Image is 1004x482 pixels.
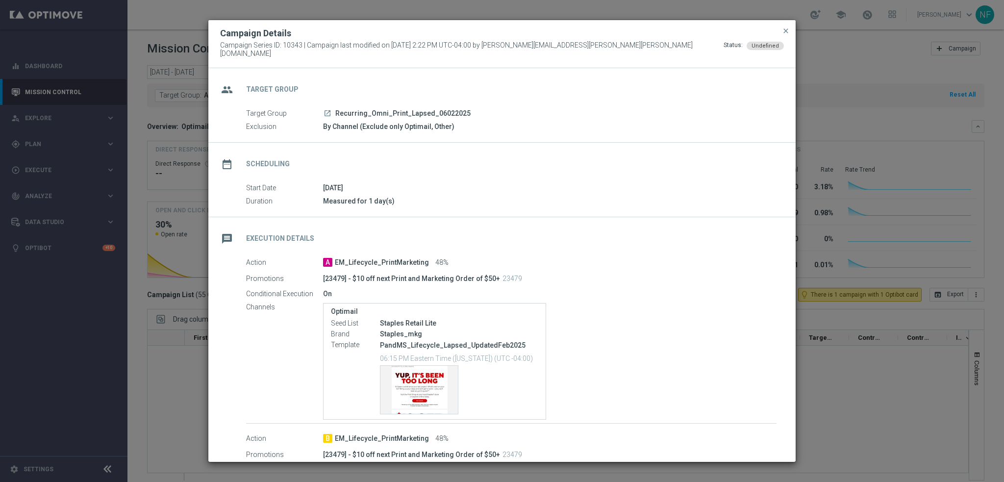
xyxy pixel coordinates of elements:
[331,307,538,316] label: Optimail
[218,155,236,173] i: date_range
[331,319,380,328] label: Seed List
[335,434,429,443] span: EM_Lifecycle_PrintMarketing
[246,109,323,118] label: Target Group
[331,330,380,339] label: Brand
[380,329,538,339] div: Staples_mkg
[246,258,323,267] label: Action
[335,258,429,267] span: EM_Lifecycle_PrintMarketing
[323,450,500,459] p: [23479] - $10 off next Print and Marketing Order of $50+
[246,434,323,443] label: Action
[335,109,471,118] span: Recurring_Omni_Print_Lapsed_06022025
[246,290,323,299] label: Conditional Execution
[246,184,323,193] label: Start Date
[502,450,522,459] p: 23479
[246,303,323,312] label: Channels
[220,27,291,39] h2: Campaign Details
[220,41,724,58] span: Campaign Series ID: 10343 | Campaign last modified on [DATE] 2:22 PM UTC-04:00 by [PERSON_NAME][E...
[323,122,777,131] div: By Channel (Exclude only Optimail, Other)
[752,43,779,49] span: Undefined
[323,289,777,299] div: On
[246,234,314,243] h2: Execution Details
[380,353,538,363] p: 06:15 PM Eastern Time ([US_STATE]) (UTC -04:00)
[246,159,290,169] h2: Scheduling
[435,258,449,267] span: 48%
[323,258,332,267] span: A
[323,196,777,206] div: Measured for 1 day(s)
[324,109,331,117] i: launch
[380,318,538,328] div: Staples Retail Lite
[323,434,332,443] span: B
[747,41,784,49] colored-tag: Undefined
[323,274,500,283] p: [23479] - $10 off next Print and Marketing Order of $50+
[323,109,332,118] a: launch
[246,197,323,206] label: Duration
[435,434,449,443] span: 48%
[380,341,538,350] p: PandMS_Lifecycle_Lapsed_UpdatedFeb2025
[502,274,522,283] p: 23479
[246,274,323,283] label: Promotions
[331,341,380,350] label: Template
[246,450,323,459] label: Promotions
[218,230,236,248] i: message
[246,85,299,94] h2: Target Group
[218,81,236,99] i: group
[323,183,777,193] div: [DATE]
[246,123,323,131] label: Exclusion
[724,41,743,58] div: Status:
[782,27,790,35] span: close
